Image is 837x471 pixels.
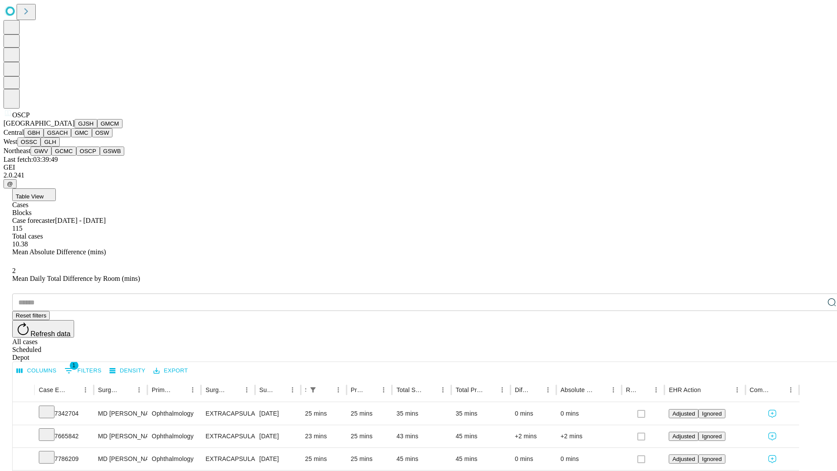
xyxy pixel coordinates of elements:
button: @ [3,179,17,188]
div: Surgery Date [259,386,273,393]
div: Absolute Difference [561,386,594,393]
div: 7342704 [39,403,89,425]
button: GBH [24,128,44,137]
span: Ignored [702,410,721,417]
div: EXTRACAPSULAR CATARACT REMOVAL WITH [MEDICAL_DATA] [205,425,250,447]
div: [DATE] [259,448,296,470]
span: OSCP [12,111,30,119]
button: Show filters [62,364,104,378]
div: 7665842 [39,425,89,447]
button: Sort [274,384,286,396]
button: Sort [638,384,650,396]
div: Primary Service [152,386,174,393]
button: Sort [121,384,133,396]
button: Adjusted [669,432,698,441]
div: EXTRACAPSULAR CATARACT REMOVAL WITH [MEDICAL_DATA] [205,448,250,470]
button: Sort [67,384,79,396]
button: Sort [595,384,607,396]
button: OSSC [17,137,41,147]
button: Sort [425,384,437,396]
span: Northeast [3,147,31,154]
div: 25 mins [305,403,342,425]
button: Sort [365,384,378,396]
button: GWV [31,147,51,156]
span: [GEOGRAPHIC_DATA] [3,119,75,127]
button: Menu [286,384,299,396]
span: Central [3,129,24,136]
div: 2.0.241 [3,171,834,179]
div: Ophthalmology [152,448,197,470]
button: GSWB [100,147,125,156]
button: Adjusted [669,454,698,464]
div: MD [PERSON_NAME] [PERSON_NAME] [98,448,143,470]
button: OSCP [76,147,100,156]
button: Density [107,364,148,378]
span: Refresh data [31,330,71,338]
button: GMCM [97,119,122,128]
div: +2 mins [561,425,617,447]
div: +2 mins [515,425,552,447]
div: 23 mins [305,425,342,447]
div: [DATE] [259,425,296,447]
span: 1 [70,361,78,370]
button: Expand [17,429,30,444]
div: 43 mins [396,425,447,447]
div: MD [PERSON_NAME] [PERSON_NAME] [98,403,143,425]
button: Sort [228,384,241,396]
button: GJSH [75,119,97,128]
button: Menu [378,384,390,396]
button: Adjusted [669,409,698,418]
button: Menu [332,384,344,396]
button: Ignored [698,409,725,418]
div: 45 mins [456,425,506,447]
div: Total Predicted Duration [456,386,483,393]
span: Adjusted [672,410,695,417]
span: Ignored [702,433,721,440]
span: Ignored [702,456,721,462]
button: GSACH [44,128,71,137]
span: Total cases [12,232,43,240]
span: Mean Absolute Difference (mins) [12,248,106,256]
span: Mean Daily Total Difference by Room (mins) [12,275,140,282]
div: 25 mins [305,448,342,470]
div: Resolved in EHR [626,386,637,393]
div: Total Scheduled Duration [396,386,424,393]
div: 35 mins [396,403,447,425]
button: Ignored [698,454,725,464]
div: Ophthalmology [152,403,197,425]
button: Sort [530,384,542,396]
button: Refresh data [12,320,74,338]
div: GEI [3,164,834,171]
button: Sort [174,384,187,396]
div: 25 mins [351,403,388,425]
div: 25 mins [351,448,388,470]
button: Expand [17,452,30,467]
button: GMC [71,128,92,137]
span: 115 [12,225,22,232]
div: Comments [750,386,772,393]
div: 0 mins [561,403,617,425]
div: Ophthalmology [152,425,197,447]
div: 0 mins [515,448,552,470]
button: OSW [92,128,113,137]
button: Sort [702,384,714,396]
div: 1 active filter [307,384,319,396]
div: Surgery Name [205,386,227,393]
span: Adjusted [672,433,695,440]
div: [DATE] [259,403,296,425]
button: Menu [785,384,797,396]
span: Reset filters [16,312,46,319]
span: [DATE] - [DATE] [55,217,105,224]
div: EXTRACAPSULAR CATARACT REMOVAL WITH [MEDICAL_DATA] [205,403,250,425]
div: 35 mins [456,403,506,425]
div: MD [PERSON_NAME] [PERSON_NAME] [98,425,143,447]
div: 45 mins [456,448,506,470]
div: 0 mins [561,448,617,470]
div: EHR Action [669,386,701,393]
button: Show filters [307,384,319,396]
button: Sort [320,384,332,396]
button: Menu [496,384,508,396]
div: 0 mins [515,403,552,425]
button: Select columns [14,364,59,378]
button: GCMC [51,147,76,156]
